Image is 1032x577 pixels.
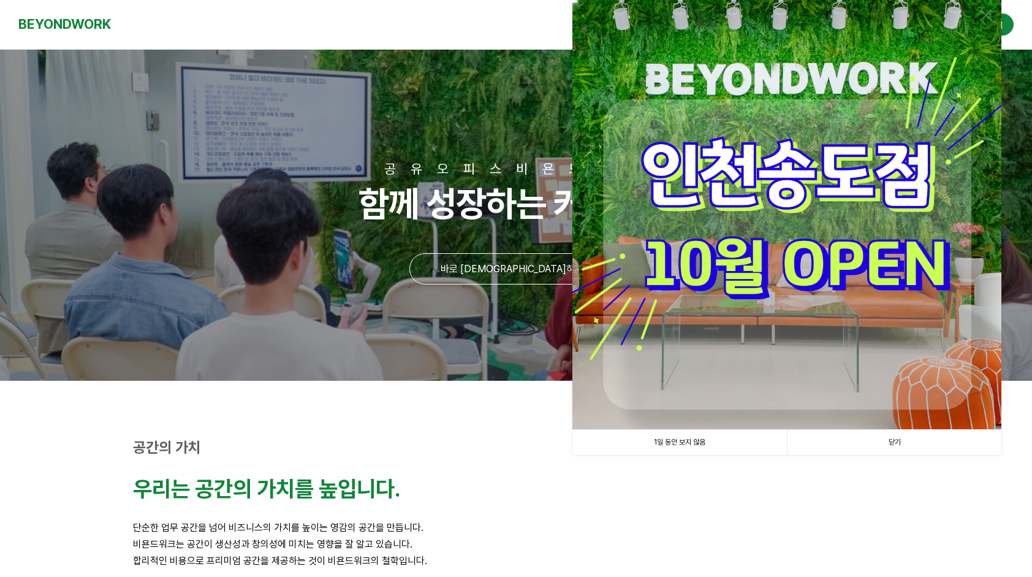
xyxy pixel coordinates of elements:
a: 닫기 [787,430,1001,455]
p: 비욘드워크는 공간이 생산성과 창의성에 미치는 영향을 잘 알고 있습니다. [133,536,899,552]
a: BEYONDWORK [18,13,111,36]
strong: 우리는 공간의 가치를 높입니다. [133,476,400,502]
p: 합리적인 비용으로 프리미엄 공간을 제공하는 것이 비욘드워크의 철학입니다. [133,552,899,569]
a: 1일 동안 보지 않음 [572,430,787,455]
p: 단순한 업무 공간을 넘어 비즈니스의 가치를 높이는 영감의 공간을 만듭니다. [133,519,899,536]
strong: 공간의 가치 [133,438,201,456]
